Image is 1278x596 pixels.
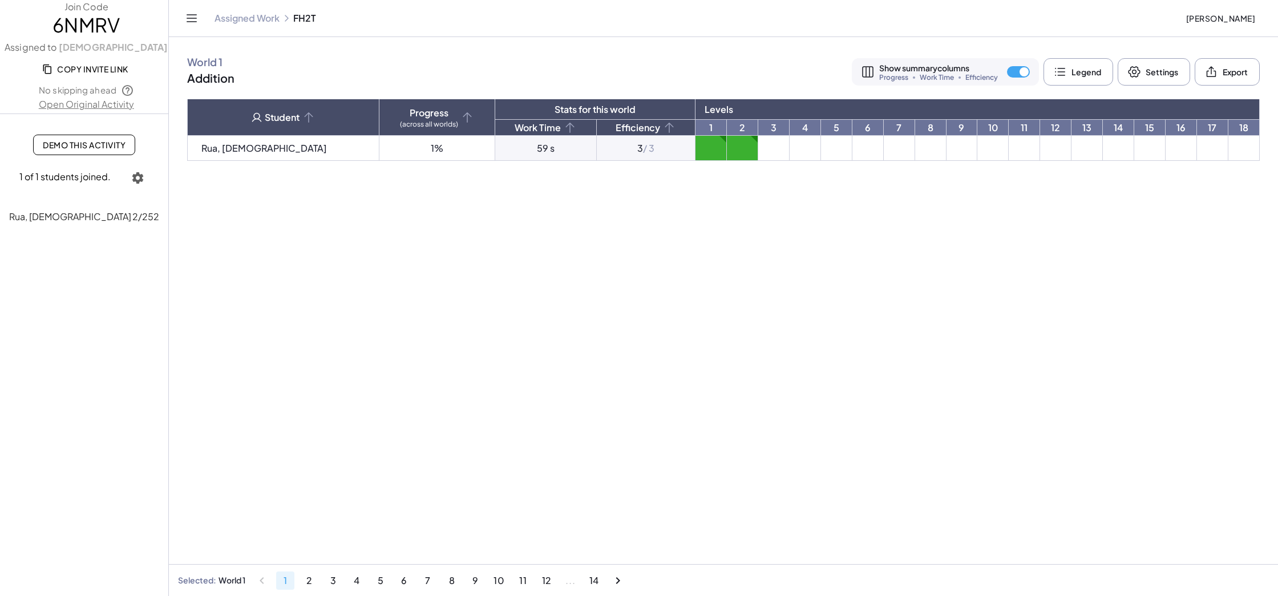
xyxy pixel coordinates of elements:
[609,571,627,590] button: Next page
[250,569,630,593] nav: Pagination Navigation
[187,55,234,68] div: World 1
[43,140,126,150] span: Demo This Activity
[915,120,946,135] a: 8
[537,571,556,590] button: Go to page 12
[790,120,820,135] a: 4
[379,136,496,161] td: 1%
[9,210,131,222] span: Rua, [DEMOGRAPHIC_DATA]
[1044,58,1113,86] button: Legend
[395,571,413,590] button: Go to page 6
[977,120,1008,135] a: 10
[597,120,696,136] th: Average number of stars across the solved levels in this world.
[300,571,318,590] button: Go to page 2
[495,120,596,136] th: Total time spent working on levels in this world.
[276,571,294,590] button: Page 1, Current page
[33,135,135,155] a: Demo This Activity
[495,136,596,161] td: 59 s
[330,574,336,586] span: 3
[1071,120,1102,135] a: 13
[1186,13,1255,23] span: [PERSON_NAME]
[132,210,159,224] span: 2/252
[419,571,437,590] button: Go to page 7
[1195,58,1260,86] button: Export
[400,121,458,128] span: (across all worlds)
[401,574,407,586] span: 6
[448,574,455,586] span: 8
[758,120,789,135] a: 3
[197,111,370,124] span: Student
[606,121,686,135] div: Efficiency
[284,574,288,586] span: 1
[1040,120,1071,135] a: 12
[354,574,360,586] span: 4
[379,99,496,136] th: Percentage of levels completed across all worlds.
[183,9,201,27] button: Toggle navigation
[695,99,1260,120] th: Levels
[45,64,128,74] span: Copy Invite Link
[324,571,342,590] button: Go to page 3
[201,142,327,154] a: Rua, [DEMOGRAPHIC_DATA]
[35,59,137,79] button: Copy Invite Link
[187,71,234,86] div: Addition
[443,571,461,590] button: Go to page 8
[490,571,508,590] button: Go to page 10
[695,136,727,161] td: solved with 3 out of 3 stars
[504,121,587,135] div: Work Time
[695,120,726,135] a: 1
[400,107,458,128] div: Progress
[1176,8,1264,29] button: [PERSON_NAME]
[1134,120,1165,135] a: 15
[377,574,383,586] span: 5
[425,574,431,586] span: 7
[347,571,366,590] button: Go to page 4
[1197,120,1228,135] a: 17
[519,574,527,586] span: 11
[1103,120,1134,135] a: 14
[541,574,552,586] span: 12
[585,571,603,590] button: Go to page 14
[371,571,390,590] button: Go to page 5
[495,99,695,120] th: Stats for this world
[852,120,883,135] a: 6
[494,574,505,586] span: 10
[727,136,758,161] td: solved with 3 out of 3 stars
[1166,120,1196,135] a: 16
[643,142,654,154] span: / 3
[5,41,168,54] label: Assigned to
[513,571,532,590] button: Go to page 11
[19,171,111,183] span: 1 of 1 students joined.
[1118,58,1190,86] button: Settings
[879,74,998,81] div: Progress Work Time Efficiency
[57,41,168,54] a: [DEMOGRAPHIC_DATA]
[1009,120,1040,135] a: 11
[589,574,599,586] span: 14
[947,120,977,135] a: 9
[219,575,245,585] div: World 1
[472,574,479,586] span: 9
[597,136,696,161] td: 3
[884,120,915,135] a: 7
[1228,120,1259,135] a: 18
[215,13,280,24] a: Assigned Work
[879,63,998,81] div: Show summary columns
[727,120,758,135] a: 2
[306,574,312,586] span: 2
[821,120,852,135] a: 5
[466,571,484,590] button: Go to page 9
[178,575,216,585] div: Selected:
